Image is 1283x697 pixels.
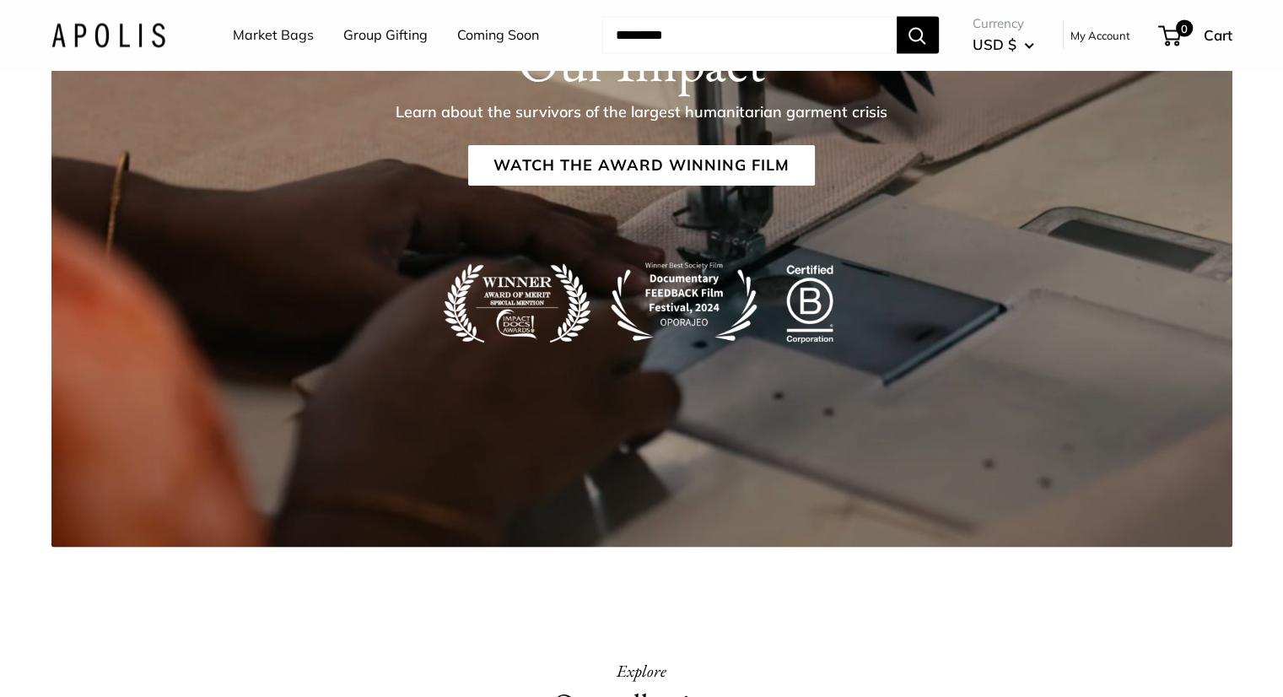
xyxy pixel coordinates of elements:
h1: Our Impact [518,30,765,95]
a: Market Bags [233,23,314,48]
span: USD $ [973,35,1016,53]
a: My Account [1070,25,1130,46]
button: Search [897,17,939,54]
a: Group Gifting [343,23,428,48]
h3: Explore [617,655,666,685]
input: Search... [602,17,897,54]
img: Apolis [51,23,165,47]
span: Cart [1204,26,1232,44]
span: 0 [1175,20,1192,37]
a: Coming Soon [457,23,539,48]
p: Learn about the survivors of the largest humanitarian garment crisis [396,100,887,124]
a: 0 Cart [1160,22,1232,49]
button: USD $ [973,31,1034,58]
span: Currency [973,13,1034,36]
a: Watch the Award Winning Film [468,145,815,186]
